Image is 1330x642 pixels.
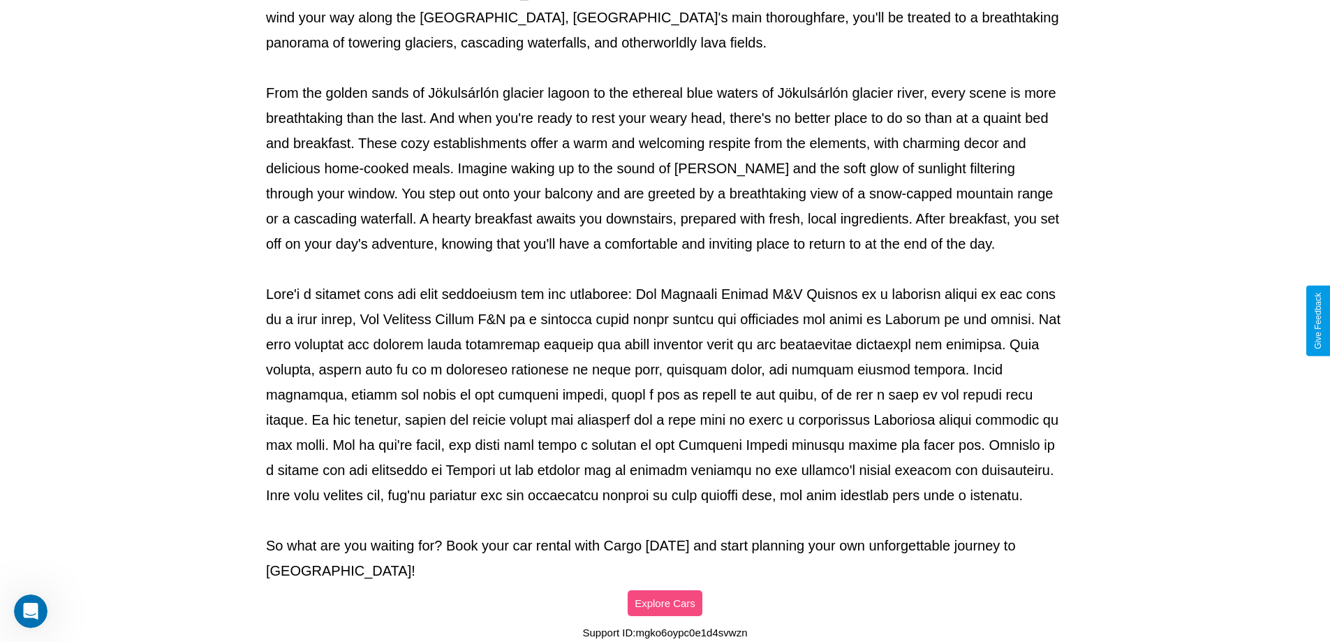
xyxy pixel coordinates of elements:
[14,594,47,628] iframe: Intercom live chat
[1313,293,1323,349] div: Give Feedback
[583,623,748,642] p: Support ID: mgko6oypc0e1d4svwzn
[628,590,702,616] button: Explore Cars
